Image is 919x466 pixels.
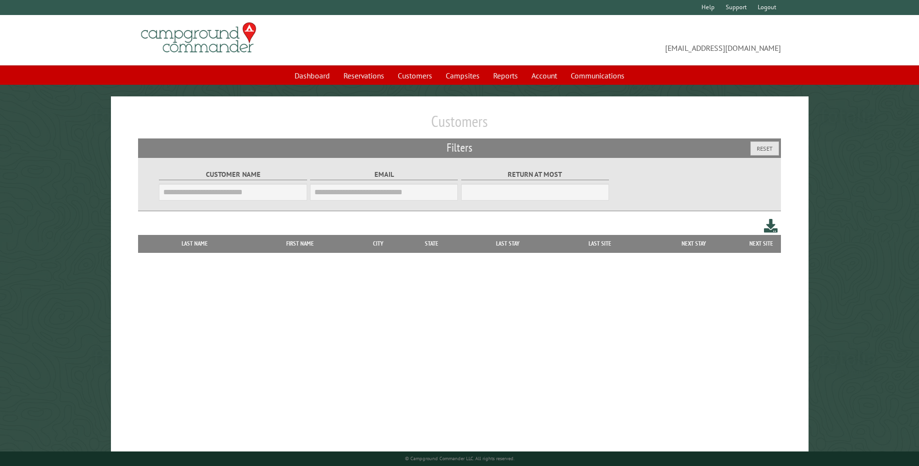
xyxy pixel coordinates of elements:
button: Reset [750,141,779,155]
label: Customer Name [159,169,307,180]
th: Next Stay [646,235,742,252]
h2: Filters [138,139,780,157]
th: First Name [246,235,354,252]
label: Email [310,169,458,180]
label: Return at most [461,169,609,180]
a: Account [526,66,563,85]
th: City [354,235,402,252]
th: State [402,235,462,252]
a: Reports [487,66,524,85]
h1: Customers [138,112,780,139]
a: Campsites [440,66,485,85]
span: [EMAIL_ADDRESS][DOMAIN_NAME] [460,27,781,54]
img: Campground Commander [138,19,259,57]
th: Last Name [143,235,246,252]
a: Download this customer list (.csv) [764,217,778,235]
a: Reservations [338,66,390,85]
small: © Campground Commander LLC. All rights reserved. [405,455,514,462]
th: Next Site [742,235,781,252]
a: Customers [392,66,438,85]
a: Dashboard [289,66,336,85]
th: Last Site [554,235,645,252]
th: Last Stay [462,235,555,252]
a: Communications [565,66,630,85]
